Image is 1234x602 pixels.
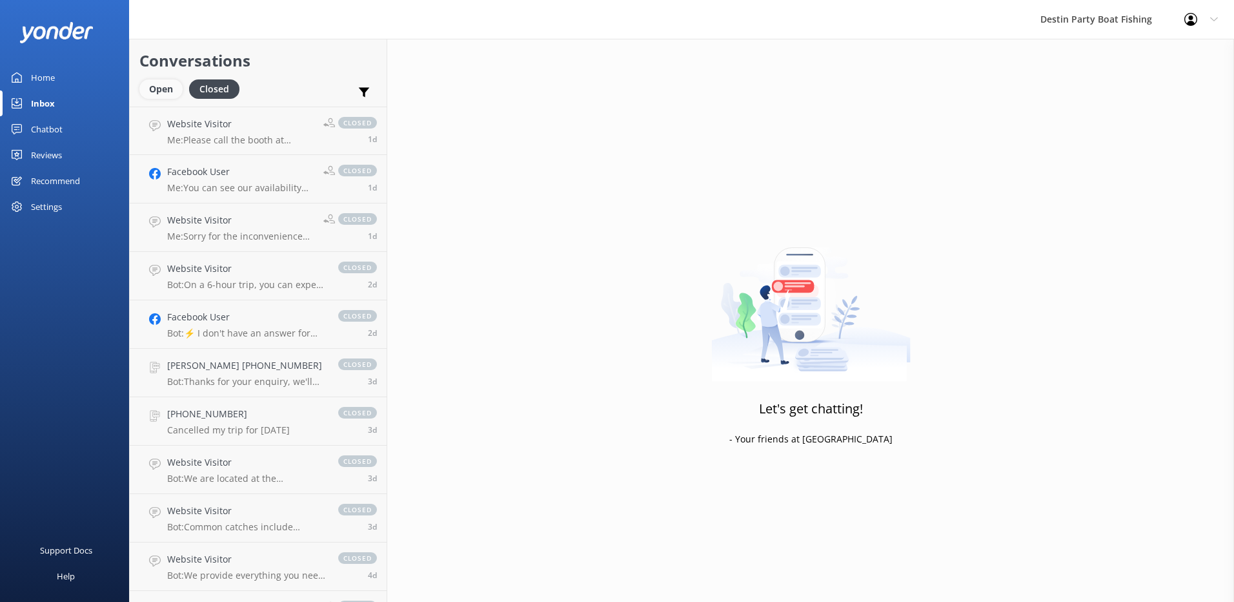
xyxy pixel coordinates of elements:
[368,424,377,435] span: Sep 09 2025 08:02pm (UTC -05:00) America/Cancun
[130,446,387,494] a: Website VisitorBot:We are located at the [GEOGRAPHIC_DATA] at [STREET_ADDRESS][US_STATE], which i...
[368,231,377,242] span: Sep 11 2025 10:32am (UTC -05:00) America/Cancun
[711,220,911,382] img: artwork of a man stealing a conversation from at giant smartphone
[167,424,290,436] p: Cancelled my trip for [DATE]
[338,165,377,176] span: closed
[167,327,325,339] p: Bot: ⚡ I don't have an answer for that in my knowledge base. Please try and rephrase your questio...
[167,182,314,194] p: Me: You can see our availability online at [DOMAIN_NAME] you can also see our rates there too. We...
[167,455,325,470] h4: Website Visitor
[130,494,387,543] a: Website VisitorBot:Common catches include snapper, grouper, triggerfish, cobia, and amberjack, wi...
[31,90,55,116] div: Inbox
[167,521,325,533] p: Bot: Common catches include snapper, grouper, triggerfish, cobia, and amberjack, with occasional ...
[368,376,377,387] span: Sep 10 2025 08:11am (UTC -05:00) America/Cancun
[167,213,314,227] h4: Website Visitor
[167,165,314,179] h4: Facebook User
[368,473,377,484] span: Sep 09 2025 11:31am (UTC -05:00) America/Cancun
[31,116,63,142] div: Chatbot
[167,376,325,388] p: Bot: Thanks for your enquiry, we'll get back to you as soon as we can during opening hours.
[338,407,377,419] span: closed
[189,79,239,99] div: Closed
[729,432,893,446] p: - Your friends at [GEOGRAPHIC_DATA]
[130,252,387,300] a: Website VisitorBot:On a 6-hour trip, you can expect to catch fish like snapper, grouper, triggerf...
[368,279,377,290] span: Sep 10 2025 04:45pm (UTC -05:00) America/Cancun
[167,310,325,324] h4: Facebook User
[40,537,92,563] div: Support Docs
[338,358,377,370] span: closed
[338,262,377,273] span: closed
[338,455,377,467] span: closed
[31,142,62,168] div: Reviews
[57,563,75,589] div: Help
[167,552,325,566] h4: Website Visitor
[130,300,387,349] a: Facebook UserBot:⚡ I don't have an answer for that in my knowledge base. Please try and rephrase ...
[139,48,377,73] h2: Conversations
[368,182,377,193] span: Sep 11 2025 11:17am (UTC -05:00) America/Cancun
[139,81,189,96] a: Open
[338,117,377,129] span: closed
[130,349,387,397] a: [PERSON_NAME] [PHONE_NUMBER]Bot:Thanks for your enquiry, we'll get back to you as soon as we can ...
[130,397,387,446] a: [PHONE_NUMBER]Cancelled my trip for [DATE]closed3d
[130,107,387,155] a: Website VisitorMe:Please call the booth at [PHONE_NUMBER]. We would be happy to answer any questi...
[338,552,377,564] span: closed
[19,22,94,43] img: yonder-white-logo.png
[139,79,183,99] div: Open
[167,117,314,131] h4: Website Visitor
[167,262,325,276] h4: Website Visitor
[338,504,377,515] span: closed
[167,504,325,518] h4: Website Visitor
[167,570,325,581] p: Bot: We provide everything you need for fishing, including rods and reels.
[167,407,290,421] h4: [PHONE_NUMBER]
[338,213,377,225] span: closed
[368,570,377,581] span: Sep 08 2025 06:27pm (UTC -05:00) America/Cancun
[759,399,863,419] h3: Let's get chatting!
[130,155,387,203] a: Facebook UserMe:You can see our availability online at [DOMAIN_NAME] you can also see our rates t...
[167,358,325,373] h4: [PERSON_NAME] [PHONE_NUMBER]
[167,231,314,242] p: Me: Sorry for the inconvenience the booth doesn't open for calls until 10am. We are in the proces...
[167,279,325,291] p: Bot: On a 6-hour trip, you can expect to catch fish like snapper, grouper, triggerfish, cobia, an...
[31,65,55,90] div: Home
[167,134,314,146] p: Me: Please call the booth at [PHONE_NUMBER]. We would be happy to answer any questions and help y...
[167,473,325,484] p: Bot: We are located at the [GEOGRAPHIC_DATA] at [STREET_ADDRESS][US_STATE], which is ½ mile east ...
[368,134,377,145] span: Sep 11 2025 02:00pm (UTC -05:00) America/Cancun
[368,521,377,532] span: Sep 09 2025 11:30am (UTC -05:00) America/Cancun
[338,310,377,322] span: closed
[31,168,80,194] div: Recommend
[130,543,387,591] a: Website VisitorBot:We provide everything you need for fishing, including rods and reels.closed4d
[130,203,387,252] a: Website VisitorMe:Sorry for the inconvenience the booth doesn't open for calls until 10am. We are...
[368,327,377,338] span: Sep 10 2025 12:52pm (UTC -05:00) America/Cancun
[189,81,246,96] a: Closed
[31,194,62,220] div: Settings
